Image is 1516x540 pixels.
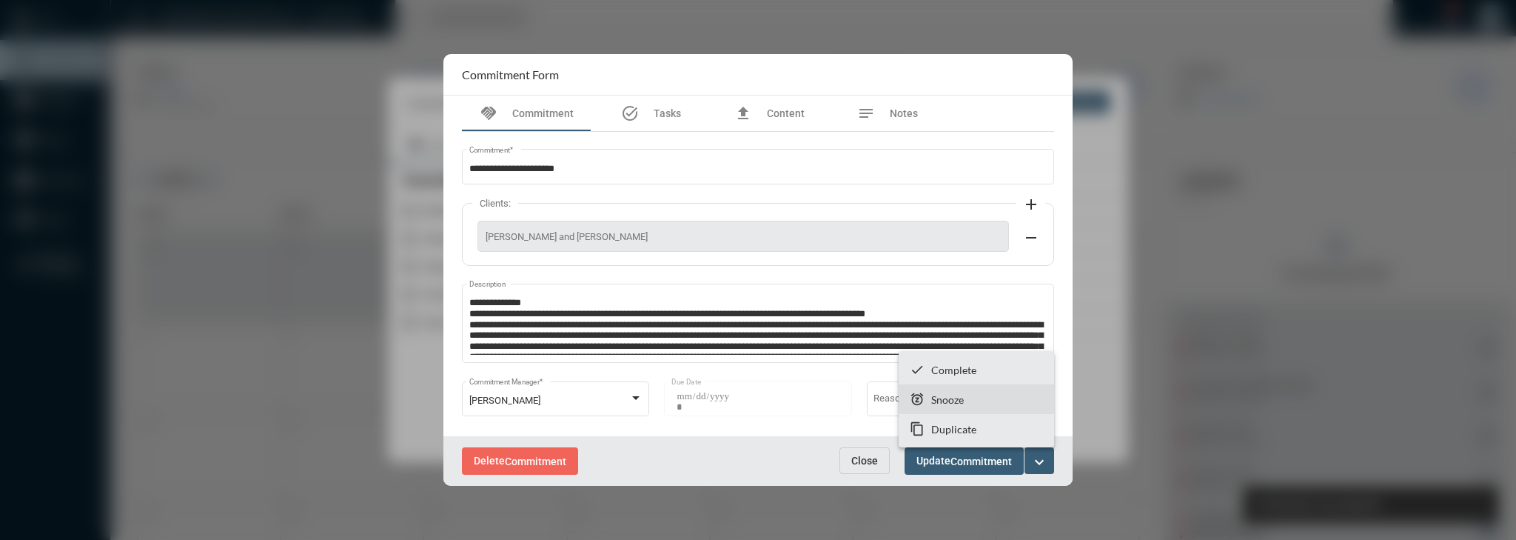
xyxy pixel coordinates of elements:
p: Duplicate [931,423,976,436]
p: Snooze [931,393,964,406]
mat-icon: checkmark [910,362,925,377]
mat-icon: content_copy [910,421,925,436]
p: Complete [931,364,976,376]
mat-icon: snooze [910,392,925,407]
